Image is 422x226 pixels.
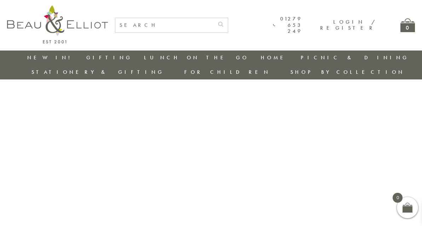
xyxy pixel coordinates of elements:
a: Stationery & Gifting [31,69,164,76]
a: For Children [184,69,270,76]
a: 0 [400,18,415,32]
span: 0 [393,193,403,203]
img: logo [7,5,108,43]
input: SEARCH [115,18,214,32]
a: New in! [27,54,75,61]
a: Shop by collection [290,69,405,76]
a: Lunch On The Go [144,54,249,61]
a: Gifting [86,54,132,61]
a: Picnic & Dining [301,54,409,61]
a: Home [261,54,289,61]
a: 01279 653 249 [273,16,302,34]
a: Login / Register [320,18,376,31]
